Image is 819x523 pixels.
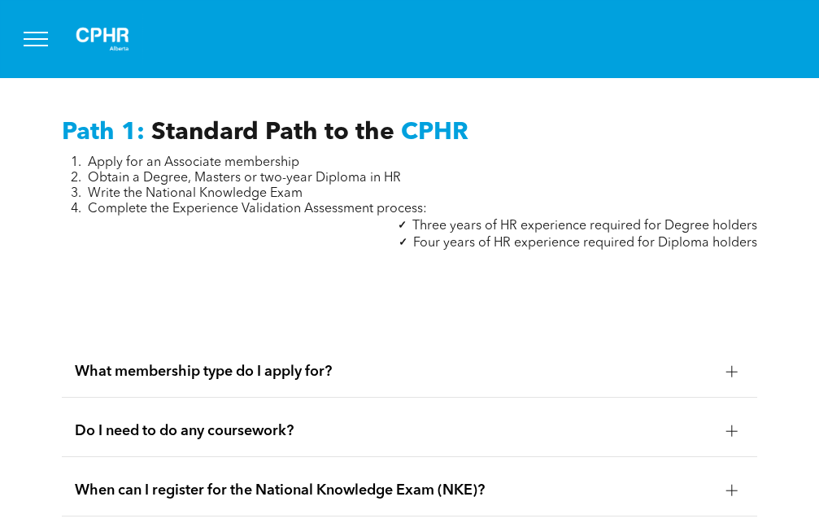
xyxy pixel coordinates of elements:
[413,237,757,250] span: Four years of HR experience required for Diploma holders
[88,156,299,169] span: Apply for an Associate membership
[75,363,712,381] span: What membership type do I apply for?
[88,187,303,200] span: Write the National Knowledge Exam
[15,18,57,60] button: menu
[88,172,401,185] span: Obtain a Degree, Masters or two-year Diploma in HR
[88,203,427,216] span: Complete the Experience Validation Assessment process:
[62,120,145,145] span: Path 1:
[401,120,468,145] span: CPHR
[151,120,394,145] span: Standard Path to the
[75,482,712,499] span: When can I register for the National Knowledge Exam (NKE)?
[75,422,712,440] span: Do I need to do any coursework?
[412,220,757,233] span: Three years of HR experience required for Degree holders
[62,13,143,65] img: A white background with a few lines on it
